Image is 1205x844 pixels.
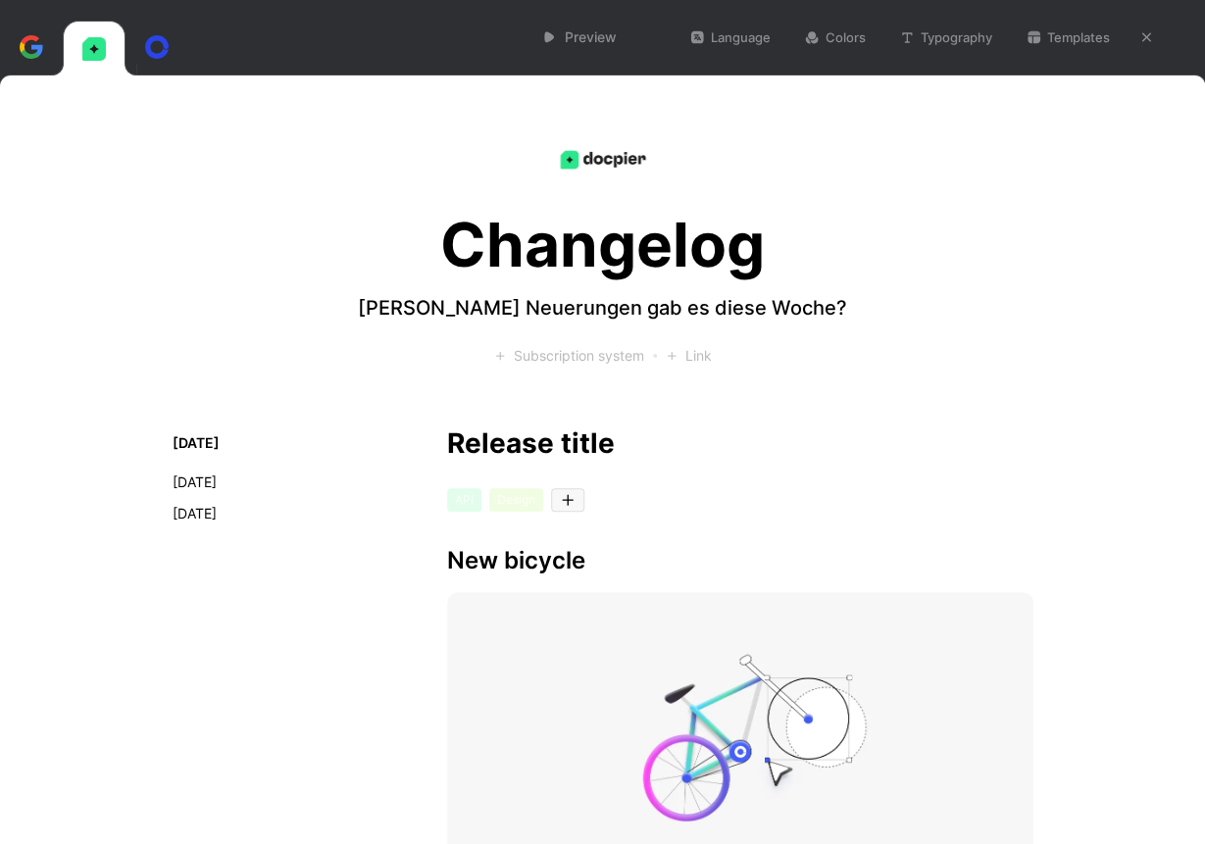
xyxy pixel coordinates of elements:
[680,24,779,51] button: Language
[532,22,626,53] a: Preview
[160,419,295,538] div: [DATE][DATE][DATE]
[494,346,644,366] div: Subscription system
[447,431,1033,455] h2: Release title
[666,346,712,366] div: Link
[82,37,106,61] img: 298e9ffe-9062-428b-bbc6-5e07834e58c1.png
[434,475,1046,524] div: APIDesign
[358,294,847,322] p: [PERSON_NAME] Neuerungen gab es diese Woche?
[890,24,1001,51] button: Typography
[489,341,649,371] div: Subscription system
[556,140,650,179] img: 10873478-2d17-48fc-991c-83914a2aac14.png
[434,419,1046,468] div: Release title
[173,431,282,455] li: [DATE]
[1017,24,1119,51] button: Templates
[4,111,1201,395] div: Changelog[PERSON_NAME] Neuerungen gab es diese Woche?Subscription systemLink
[447,488,481,512] div: API
[489,488,543,512] div: Design
[661,341,717,371] div: Link
[173,471,282,494] li: [DATE]
[440,212,765,278] h1: Changelog
[447,545,1033,576] h3: New bicycle
[795,24,875,51] button: Colors
[173,502,282,525] li: [DATE]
